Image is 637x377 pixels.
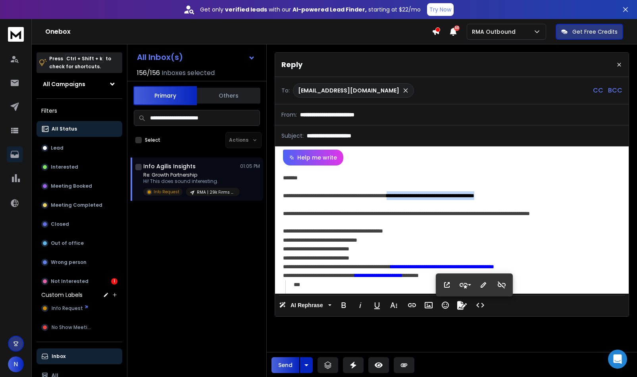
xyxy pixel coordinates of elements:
button: No Show Meeting [37,319,122,335]
button: Emoticons [438,297,453,313]
h3: Filters [37,105,122,116]
button: Interested [37,159,122,175]
button: Try Now [427,3,454,16]
span: AI Rephrase [289,302,325,309]
button: Help me write [283,150,343,165]
button: Code View [473,297,488,313]
p: Meeting Completed [51,202,102,208]
span: Ctrl + Shift + k [65,54,104,63]
button: Meeting Booked [37,178,122,194]
p: 01:05 PM [240,163,260,169]
button: Out of office [37,235,122,251]
button: Wrong person [37,254,122,270]
button: Inbox [37,348,122,364]
img: logo [8,27,24,42]
button: Lead [37,140,122,156]
h1: Onebox [45,27,432,37]
button: Meeting Completed [37,197,122,213]
p: To: [281,87,290,94]
span: 50 [454,25,460,31]
p: Try Now [429,6,451,13]
div: 1 [111,278,117,285]
button: Signature [454,297,470,313]
span: No Show Meeting [52,324,93,331]
h1: All Inbox(s) [137,53,183,61]
button: Info Request [37,300,122,316]
p: Wrong person [51,259,87,265]
p: Interested [51,164,78,170]
strong: AI-powered Lead Finder, [293,6,367,13]
p: Hi! This does sound interesting. [143,178,239,185]
h1: All Campaigns [43,80,85,88]
button: AI Rephrase [277,297,333,313]
p: Info Request [154,189,179,195]
button: Others [197,87,260,104]
p: Inbox [52,353,65,360]
p: Closed [51,221,69,227]
button: All Inbox(s) [131,49,262,65]
p: Out of office [51,240,84,246]
button: Get Free Credits [556,24,623,40]
p: Get only with our starting at $22/mo [200,6,421,13]
h3: Inboxes selected [162,68,215,78]
p: From: [281,111,297,119]
h3: Custom Labels [41,291,83,299]
button: Not Interested1 [37,273,122,289]
p: [EMAIL_ADDRESS][DOMAIN_NAME] [298,87,399,94]
p: Lead [51,145,64,151]
button: All Status [37,121,122,137]
button: N [8,356,24,372]
button: Edit Link [476,277,491,293]
span: 156 / 156 [137,68,160,78]
button: Primary [133,86,197,105]
button: Style [458,277,473,293]
p: CC [593,86,603,95]
button: Open Link [439,277,454,293]
p: BCC [608,86,622,95]
p: RMA Outbound [472,28,519,36]
p: Re: Growth Partnership [143,172,239,178]
button: Closed [37,216,122,232]
p: RMA | 29k Firms (General Team Info) [197,189,235,195]
label: Select [145,137,160,143]
p: Press to check for shortcuts. [49,55,111,71]
p: All Status [52,126,77,132]
strong: verified leads [225,6,267,13]
p: Subject: [281,132,304,140]
span: Info Request [52,305,83,312]
p: Not Interested [51,278,89,285]
p: Reply [281,59,302,70]
button: Send [271,357,299,373]
div: Open Intercom Messenger [608,350,627,369]
p: Meeting Booked [51,183,92,189]
p: Get Free Credits [572,28,618,36]
button: All Campaigns [37,76,122,92]
h1: Info Agilis Insights [143,162,196,170]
